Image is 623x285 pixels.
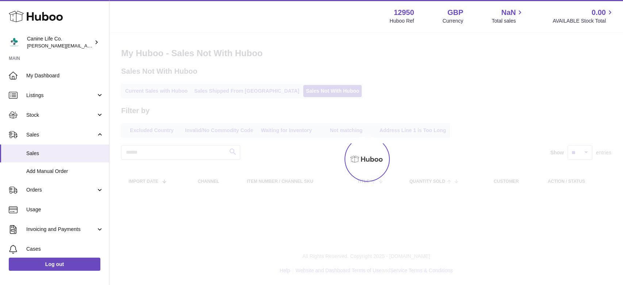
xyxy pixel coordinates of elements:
a: 0.00 AVAILABLE Stock Total [553,8,614,24]
span: Add Manual Order [26,168,104,175]
strong: GBP [447,8,463,18]
span: Cases [26,246,104,253]
span: [PERSON_NAME][EMAIL_ADDRESS][DOMAIN_NAME] [27,43,146,49]
span: Sales [26,150,104,157]
a: Log out [9,258,100,271]
span: Sales [26,131,96,138]
span: AVAILABLE Stock Total [553,18,614,24]
div: Currency [443,18,464,24]
span: Invoicing and Payments [26,226,96,233]
span: Listings [26,92,96,99]
img: kevin@clsgltd.co.uk [9,37,20,48]
strong: 12950 [394,8,414,18]
div: Huboo Ref [390,18,414,24]
span: Usage [26,206,104,213]
div: Canine Life Co. [27,35,93,49]
span: Total sales [492,18,524,24]
span: Orders [26,186,96,193]
span: Stock [26,112,96,119]
span: NaN [501,8,516,18]
span: 0.00 [592,8,606,18]
span: My Dashboard [26,72,104,79]
a: NaN Total sales [492,8,524,24]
